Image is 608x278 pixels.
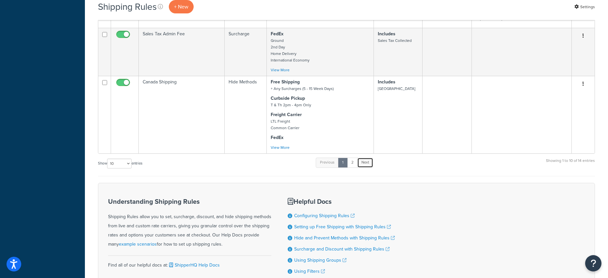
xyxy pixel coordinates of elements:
h3: Helpful Docs [288,198,395,205]
td: Canada Shipping [139,76,225,153]
small: Sales Tax Collected [378,38,412,43]
strong: Includes [378,78,395,85]
h1: Shipping Rules [98,0,157,13]
td: Hide Methods [225,76,267,153]
a: Surcharge and Discount with Shipping Rules [294,246,390,252]
a: Settings [574,2,595,11]
strong: Includes [378,30,395,37]
td: Sales Tax Admin Fee [139,28,225,76]
a: Using Filters [294,268,325,275]
div: Shipping Rules allow you to set, surcharge, discount, and hide shipping methods from live and cus... [108,198,271,249]
a: Setting up Free Shipping with Shipping Rules [294,223,391,230]
strong: Free Shipping [271,78,300,85]
a: View More [271,67,290,73]
a: View More [271,145,290,150]
small: + Any Surcharges (5 - 15 Week Days) [271,86,334,92]
a: Previous [316,158,339,167]
select: Showentries [107,159,132,168]
a: 2 [347,158,358,167]
strong: Curbside Pickup [271,95,305,102]
a: 1 [338,158,348,167]
strong: FedEx [271,30,283,37]
small: Ground 2nd Day Home Delivery International Economy [271,38,310,63]
a: example scenarios [119,241,157,248]
div: Find all of our helpful docs at: [108,255,271,270]
small: [GEOGRAPHIC_DATA] [378,86,415,92]
small: T & Th 2pm - 4pm Only [271,102,311,108]
div: Showing 1 to 10 of 14 entries [546,157,595,171]
small: LTL Freight Common Carrier [271,118,299,131]
a: Configuring Shipping Rules [294,212,355,219]
h3: Understanding Shipping Rules [108,198,271,205]
strong: FedEx [271,134,283,141]
a: Next [357,158,373,167]
label: Show entries [98,159,142,168]
td: Surcharge [225,28,267,76]
strong: Freight Carrier [271,111,302,118]
a: ShipperHQ Help Docs [168,262,220,269]
a: Using Shipping Groups [294,257,346,264]
button: Open Resource Center [585,255,601,271]
a: Hide and Prevent Methods with Shipping Rules [294,235,395,241]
